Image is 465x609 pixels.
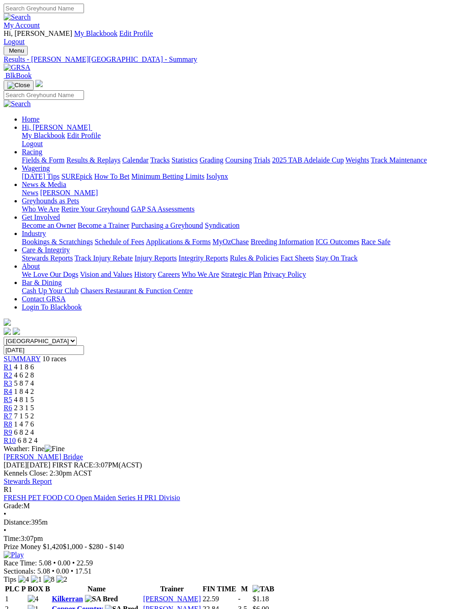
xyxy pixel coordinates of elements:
a: News & Media [22,181,66,188]
a: Trials [253,156,270,164]
span: 7 1 5 2 [14,412,34,420]
th: Trainer [143,584,201,594]
span: • [72,559,75,567]
span: FIRST RACE: [52,461,95,469]
a: Stay On Track [316,254,357,262]
span: • [52,567,54,575]
span: R5 [4,396,12,403]
span: Weather: Fine [4,445,64,452]
a: Become a Trainer [78,221,129,229]
span: 5.08 [37,567,50,575]
a: Calendar [122,156,148,164]
span: B [45,585,50,593]
div: Get Involved [22,221,461,230]
img: TAB [252,585,274,593]
a: Care & Integrity [22,246,70,254]
a: Coursing [225,156,252,164]
span: PLC [5,585,20,593]
span: [DATE] [4,461,50,469]
a: [DATE] Tips [22,172,59,180]
a: Statistics [172,156,198,164]
a: Privacy Policy [263,270,306,278]
a: R9 [4,428,12,436]
a: Retire Your Greyhound [61,205,129,213]
a: Industry [22,230,46,237]
div: Kennels Close: 2:30pm ACST [4,469,461,477]
a: Isolynx [206,172,228,180]
a: About [22,262,40,270]
a: Track Injury Rebate [74,254,133,262]
div: Hi, [PERSON_NAME] [22,132,461,148]
img: logo-grsa-white.png [4,319,11,326]
span: Tips [4,575,16,583]
span: R4 [4,388,12,395]
a: SUMMARY [4,355,40,363]
a: Who We Are [182,270,219,278]
a: FRESH PET FOOD CO Open Maiden Series H PR1 Divisio [4,494,180,501]
input: Select date [4,345,84,355]
span: 0.00 [56,567,69,575]
div: Bar & Dining [22,287,461,295]
span: 3:07PM(ACST) [52,461,142,469]
a: Logout [4,38,25,45]
span: 22.59 [77,559,93,567]
a: How To Bet [94,172,130,180]
div: Racing [22,156,461,164]
td: 1 [5,594,26,604]
img: Close [7,82,30,89]
span: BOX [28,585,44,593]
button: Toggle navigation [4,80,34,90]
img: Search [4,13,31,21]
div: Wagering [22,172,461,181]
a: Chasers Restaurant & Function Centre [80,287,193,295]
a: Vision and Values [80,270,132,278]
a: [PERSON_NAME] Bridge [4,453,83,461]
span: 6 8 2 4 [18,437,38,444]
a: Results - [PERSON_NAME][GEOGRAPHIC_DATA] - Summary [4,55,461,64]
a: Results & Replays [66,156,120,164]
span: 6 8 2 4 [14,428,34,436]
span: $1,000 - $280 - $140 [63,543,124,550]
a: Login To Blackbook [22,303,82,311]
span: R8 [4,420,12,428]
div: My Account [4,29,461,46]
span: • [53,559,56,567]
span: 1 4 7 6 [14,420,34,428]
a: News [22,189,38,196]
a: R1 [4,363,12,371]
a: Injury Reports [134,254,177,262]
a: R6 [4,404,12,412]
span: 17.51 [75,567,91,575]
img: Play [4,551,24,559]
a: Breeding Information [251,238,314,246]
th: M [237,584,251,594]
span: R10 [4,437,16,444]
a: [PERSON_NAME] [40,189,98,196]
a: Contact GRSA [22,295,65,303]
span: $1.18 [252,595,269,603]
button: Toggle navigation [4,46,28,55]
a: Edit Profile [119,29,153,37]
img: 8 [44,575,54,584]
a: Who We Are [22,205,59,213]
span: [DATE] [4,461,27,469]
span: R7 [4,412,12,420]
div: 395m [4,518,461,526]
span: P [21,585,26,593]
a: Cash Up Your Club [22,287,79,295]
img: SA Bred [85,595,118,603]
a: Hi, [PERSON_NAME] [22,123,92,131]
div: Industry [22,238,461,246]
th: Name [51,584,142,594]
a: My Blackbook [74,29,118,37]
div: 3:07pm [4,535,461,543]
a: Get Involved [22,213,60,221]
a: Strategic Plan [221,270,262,278]
span: 2 3 1 5 [14,404,34,412]
span: 4 1 8 6 [14,363,34,371]
a: Weights [346,156,369,164]
text: - [238,595,240,603]
a: R3 [4,379,12,387]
